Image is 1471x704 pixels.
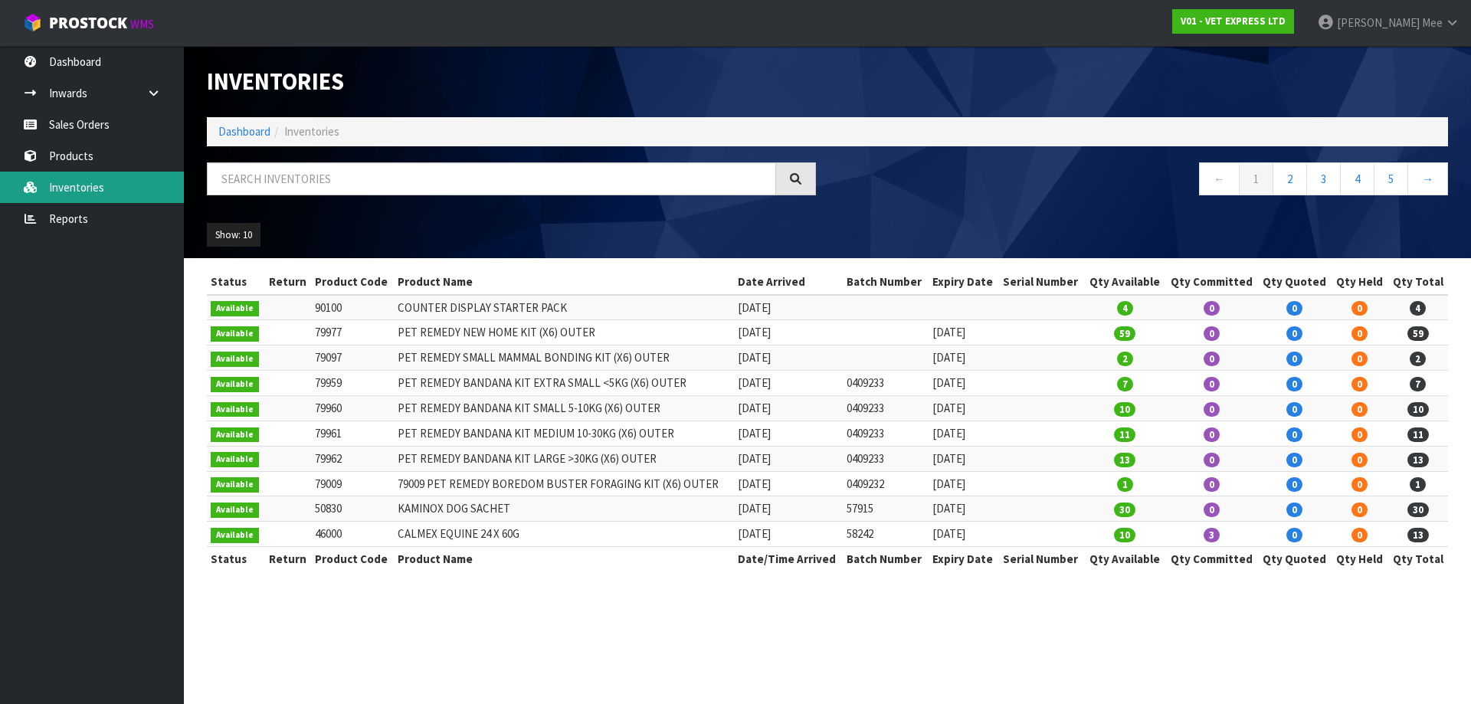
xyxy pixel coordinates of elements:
[1387,270,1448,294] th: Qty Total
[207,547,264,571] th: Status
[1374,162,1408,195] a: 5
[1114,427,1135,442] span: 11
[394,496,733,522] td: KAMINOX DOG SACHET
[207,162,776,195] input: Search inventories
[211,402,259,417] span: Available
[1407,162,1448,195] a: →
[1407,528,1429,542] span: 13
[932,526,965,541] span: [DATE]
[999,547,1085,571] th: Serial Number
[207,223,260,247] button: Show: 10
[1407,427,1429,442] span: 11
[394,421,733,446] td: PET REMEDY BANDANA KIT MEDIUM 10-30KG (X6) OUTER
[1286,477,1302,492] span: 0
[1114,503,1135,517] span: 30
[211,528,259,543] span: Available
[284,124,339,139] span: Inventories
[211,377,259,392] span: Available
[1286,326,1302,341] span: 0
[843,547,929,571] th: Batch Number
[999,270,1085,294] th: Serial Number
[932,476,965,491] span: [DATE]
[211,352,259,367] span: Available
[932,401,965,415] span: [DATE]
[1085,270,1165,294] th: Qty Available
[1165,547,1258,571] th: Qty Committed
[311,270,395,294] th: Product Code
[734,421,844,446] td: [DATE]
[1407,326,1429,341] span: 59
[394,345,733,371] td: PET REMEDY SMALL MAMMAL BONDING KIT (X6) OUTER
[1410,477,1426,492] span: 1
[1286,352,1302,366] span: 0
[394,371,733,396] td: PET REMEDY BANDANA KIT EXTRA SMALL <5KG (X6) OUTER
[932,325,965,339] span: [DATE]
[211,301,259,316] span: Available
[1351,528,1368,542] span: 0
[1117,477,1133,492] span: 1
[932,501,965,516] span: [DATE]
[1165,270,1258,294] th: Qty Committed
[211,503,259,518] span: Available
[734,320,844,345] td: [DATE]
[843,421,929,446] td: 0409233
[311,295,395,320] td: 90100
[1351,326,1368,341] span: 0
[394,522,733,547] td: CALMEX EQUINE 24 X 60G
[1351,503,1368,517] span: 0
[1410,301,1426,316] span: 4
[1351,301,1368,316] span: 0
[394,446,733,471] td: PET REMEDY BANDANA KIT LARGE >30KG (X6) OUTER
[1286,528,1302,542] span: 0
[211,477,259,493] span: Available
[264,547,311,571] th: Return
[1204,528,1220,542] span: 3
[932,375,965,390] span: [DATE]
[1204,427,1220,442] span: 0
[1258,270,1332,294] th: Qty Quoted
[1239,162,1273,195] a: 1
[1306,162,1341,195] a: 3
[1351,377,1368,391] span: 0
[1407,453,1429,467] span: 13
[1286,453,1302,467] span: 0
[311,371,395,396] td: 79959
[1204,377,1220,391] span: 0
[1117,377,1133,391] span: 7
[394,270,733,294] th: Product Name
[394,295,733,320] td: COUNTER DISPLAY STARTER PACK
[1351,427,1368,442] span: 0
[1204,301,1220,316] span: 0
[1114,528,1135,542] span: 10
[207,69,816,94] h1: Inventories
[1410,377,1426,391] span: 7
[1286,301,1302,316] span: 0
[311,471,395,496] td: 79009
[1286,377,1302,391] span: 0
[734,446,844,471] td: [DATE]
[1117,301,1133,316] span: 4
[218,124,270,139] a: Dashboard
[1204,503,1220,517] span: 0
[1204,352,1220,366] span: 0
[311,345,395,371] td: 79097
[1332,547,1387,571] th: Qty Held
[394,547,733,571] th: Product Name
[1351,352,1368,366] span: 0
[1199,162,1240,195] a: ←
[311,421,395,446] td: 79961
[1351,402,1368,417] span: 0
[843,371,929,396] td: 0409233
[1407,402,1429,417] span: 10
[311,446,395,471] td: 79962
[1114,326,1135,341] span: 59
[311,496,395,522] td: 50830
[1085,547,1165,571] th: Qty Available
[311,547,395,571] th: Product Code
[843,496,929,522] td: 57915
[839,162,1448,200] nav: Page navigation
[734,496,844,522] td: [DATE]
[1332,270,1387,294] th: Qty Held
[23,13,42,32] img: cube-alt.png
[311,395,395,421] td: 79960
